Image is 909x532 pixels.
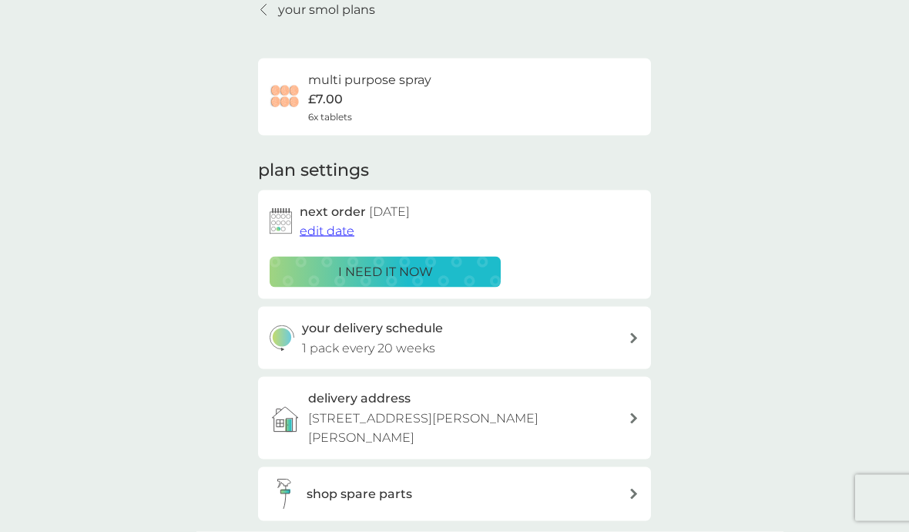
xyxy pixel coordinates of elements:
[300,224,354,238] span: edit date
[302,338,435,359] p: 1 pack every 20 weeks
[302,318,443,338] h3: your delivery schedule
[300,221,354,241] button: edit date
[258,467,651,521] button: shop spare parts
[308,70,431,90] h6: multi purpose spray
[270,257,501,288] button: i need it now
[338,262,433,282] p: i need it now
[369,204,410,219] span: [DATE]
[258,159,369,183] h2: plan settings
[308,109,352,124] span: 6x tablets
[300,202,410,222] h2: next order
[308,389,411,409] h3: delivery address
[308,89,343,109] p: £7.00
[270,82,300,113] img: multi purpose spray
[307,484,412,504] h3: shop spare parts
[258,307,651,369] button: your delivery schedule1 pack every 20 weeks
[308,409,629,448] p: [STREET_ADDRESS][PERSON_NAME][PERSON_NAME]
[258,377,651,460] a: delivery address[STREET_ADDRESS][PERSON_NAME][PERSON_NAME]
